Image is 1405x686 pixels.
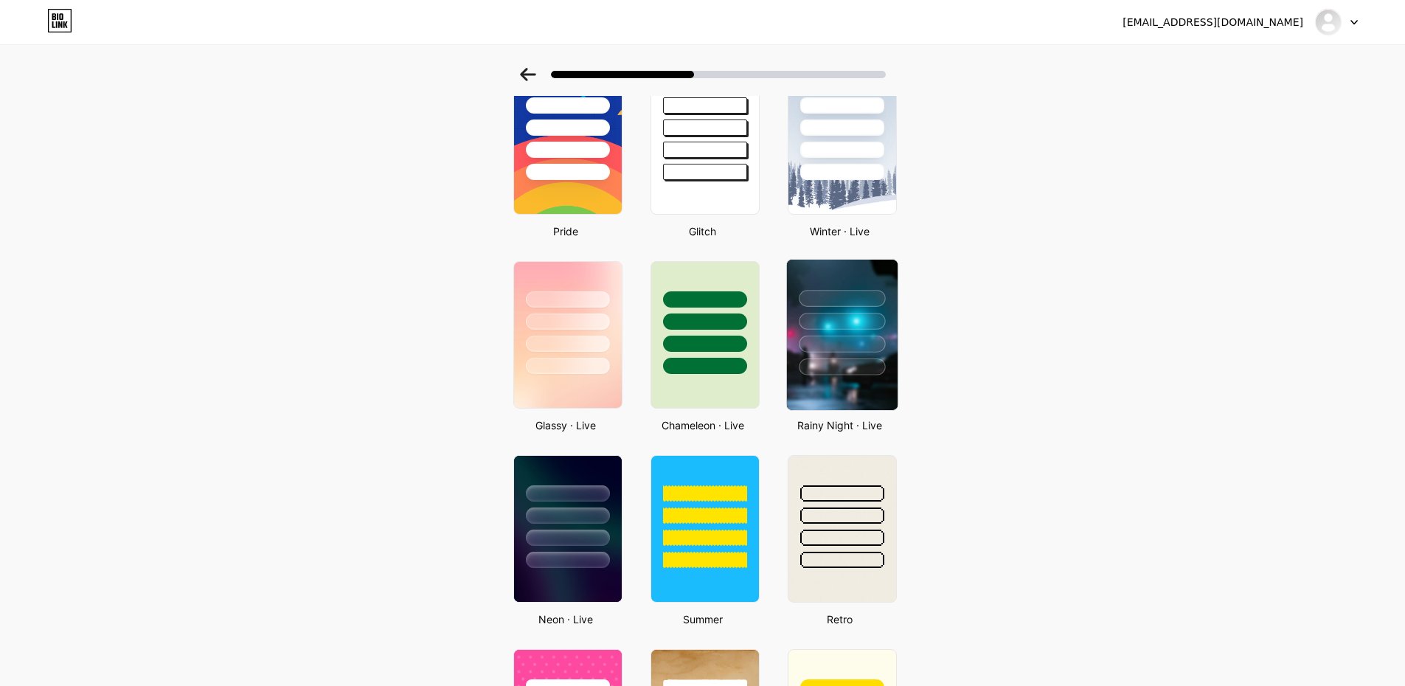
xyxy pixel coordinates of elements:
div: Retro [783,611,897,627]
div: Winter · Live [783,224,897,239]
div: [EMAIL_ADDRESS][DOMAIN_NAME] [1123,15,1303,30]
img: rainy_night.jpg [786,260,897,410]
div: Rainy Night · Live [783,418,897,433]
img: komitemutursudwzj [1314,8,1342,36]
div: Chameleon · Live [646,418,760,433]
div: Summer [646,611,760,627]
div: Neon · Live [509,611,622,627]
div: Glassy · Live [509,418,622,433]
div: Glitch [646,224,760,239]
div: Pride [509,224,622,239]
